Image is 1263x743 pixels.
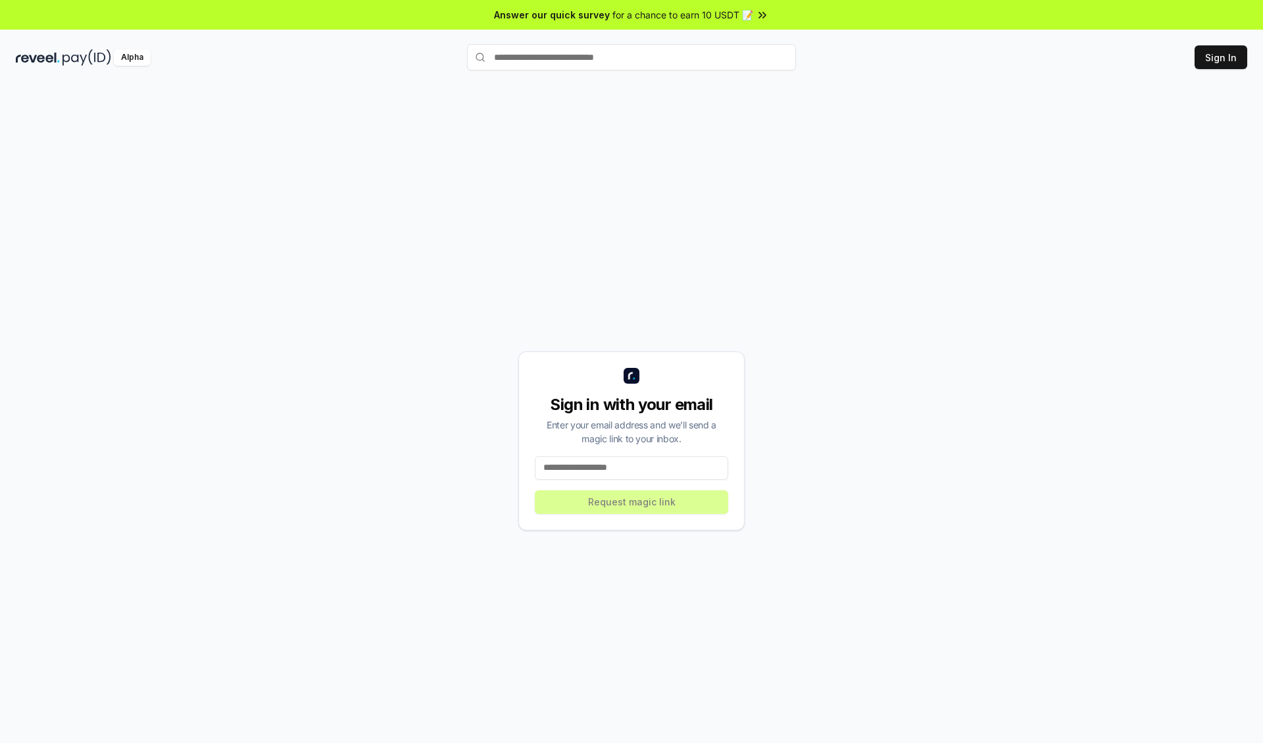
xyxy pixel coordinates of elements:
span: for a chance to earn 10 USDT 📝 [612,8,753,22]
img: pay_id [62,49,111,66]
span: Answer our quick survey [494,8,610,22]
button: Sign In [1195,45,1247,69]
img: reveel_dark [16,49,60,66]
div: Sign in with your email [535,394,728,415]
div: Alpha [114,49,151,66]
div: Enter your email address and we’ll send a magic link to your inbox. [535,418,728,446]
img: logo_small [624,368,639,384]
